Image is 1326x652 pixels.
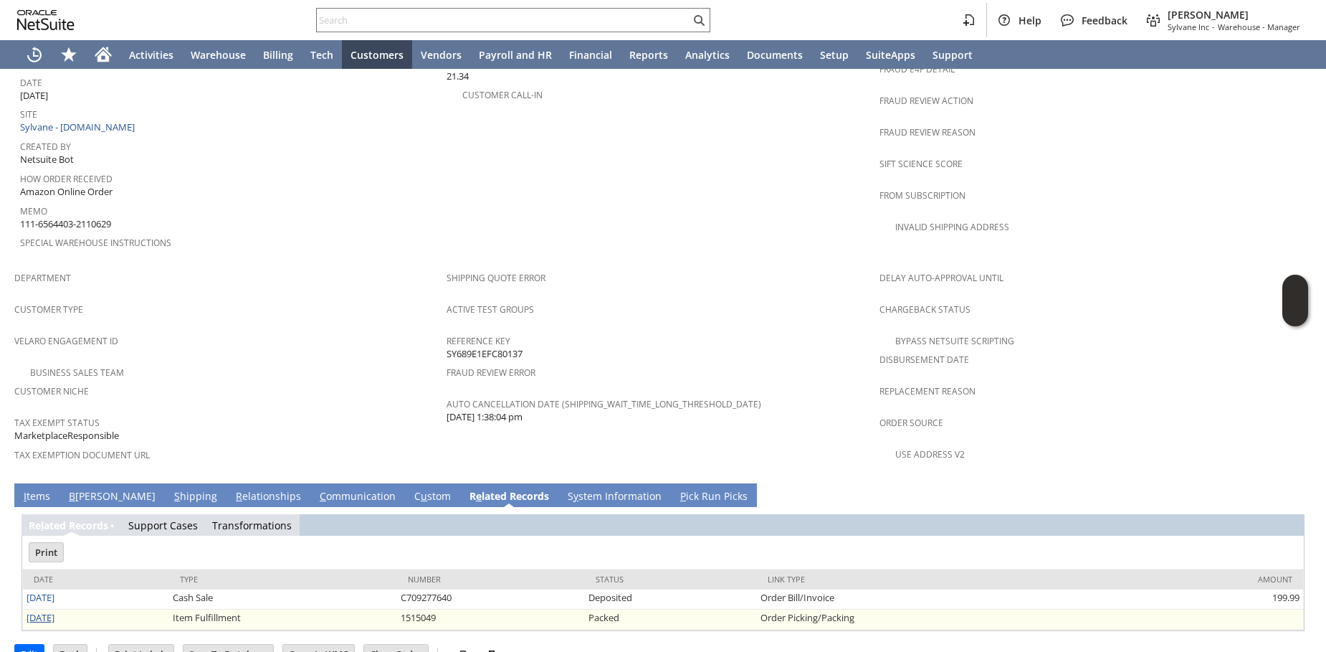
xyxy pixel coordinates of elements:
a: Customers [342,40,412,69]
a: Warehouse [182,40,254,69]
span: S [174,489,180,503]
a: Active Test Groups [447,303,534,316]
a: Tech [302,40,342,69]
span: [PERSON_NAME] [1168,8,1300,22]
a: From Subscription [879,189,965,202]
span: Warehouse [191,48,246,62]
a: Sift Science Score [879,158,963,170]
span: e [476,489,482,503]
div: Number [408,574,573,585]
a: Shipping Quote Error [447,272,545,284]
a: Pick Run Picks [677,489,751,505]
a: How Order Received [20,173,113,185]
span: I [24,489,27,503]
span: Oracle Guided Learning Widget. To move around, please hold and drag [1282,301,1308,327]
a: Customer Niche [14,385,89,397]
span: Analytics [685,48,730,62]
a: Order Source [879,417,943,429]
a: Shipping [171,489,221,505]
span: 111-6564403-2110629 [20,217,111,231]
a: SuiteApps [857,40,924,69]
a: Reference Key [447,335,510,347]
a: System Information [564,489,665,505]
span: l [41,519,44,532]
div: Shortcuts [52,40,86,69]
span: Amazon Online Order [20,185,113,199]
a: Replacement reason [879,385,976,397]
td: Packed [585,610,757,630]
a: Tax Exempt Status [14,417,100,429]
a: Documents [738,40,811,69]
span: - [1212,22,1215,32]
span: Billing [263,48,293,62]
span: Warehouse - Manager [1218,22,1300,32]
div: Amount [1074,574,1292,585]
span: Setup [820,48,849,62]
td: C709277640 [397,590,584,610]
svg: Recent Records [26,46,43,63]
input: Search [317,11,690,29]
span: SuiteApps [866,48,915,62]
a: Items [20,489,54,505]
span: Help [1019,14,1041,27]
a: [DATE] [27,611,54,624]
td: Cash Sale [169,590,398,610]
a: Related Records [466,489,553,505]
span: Sylvane Inc [1168,22,1209,32]
span: [DATE] [20,89,48,103]
a: Support [924,40,981,69]
svg: Search [690,11,707,29]
span: C [320,489,326,503]
div: Link Type [768,574,1053,585]
span: 21.34 [447,70,469,83]
a: Site [20,108,37,121]
a: Financial [561,40,621,69]
span: P [680,489,686,503]
span: Support [933,48,973,62]
a: Recent Records [17,40,52,69]
a: Fraud Review Error [447,367,535,379]
td: 1515049 [397,610,584,630]
span: R [236,489,242,503]
a: Support Cases [128,519,198,532]
a: Auto Cancellation Date (shipping_wait_time_long_threshold_date) [447,398,761,410]
span: u [421,489,427,503]
span: Payroll and HR [479,48,552,62]
a: Communication [316,489,399,505]
a: Activities [120,40,182,69]
a: Disbursement Date [879,354,969,366]
svg: Home [95,46,112,63]
span: Activities [129,48,173,62]
a: Related Records [29,519,108,532]
a: Home [86,40,120,69]
a: Unrolled view on [1286,486,1303,504]
span: Vendors [421,48,462,62]
div: Date [34,574,158,585]
a: Department [14,272,71,284]
a: Fraud Review Reason [879,126,976,138]
span: Tech [310,48,333,62]
td: Order Bill/Invoice [757,590,1064,610]
div: Type [180,574,387,585]
td: 199.99 [1064,590,1303,610]
span: SY689E1EFC80137 [447,347,523,361]
a: Billing [254,40,302,69]
span: Documents [747,48,803,62]
a: Reports [621,40,677,69]
a: Vendors [412,40,470,69]
td: Item Fulfillment [169,610,398,630]
a: Date [20,77,42,89]
a: [DATE] [27,591,54,604]
span: [DATE] 1:38:04 pm [447,410,523,424]
a: Fraud Review Action [879,95,973,107]
span: Netsuite Bot [20,153,74,166]
a: Use Address V2 [895,448,965,460]
a: Customer Call-in [462,89,543,101]
td: Order Picking/Packing [757,610,1064,630]
a: B[PERSON_NAME] [65,489,159,505]
a: Fraud E4F Detail [879,63,955,75]
input: Print [29,543,63,562]
span: MarketplaceResponsible [14,429,119,443]
a: Chargeback Status [879,303,970,316]
svg: logo [17,10,75,30]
